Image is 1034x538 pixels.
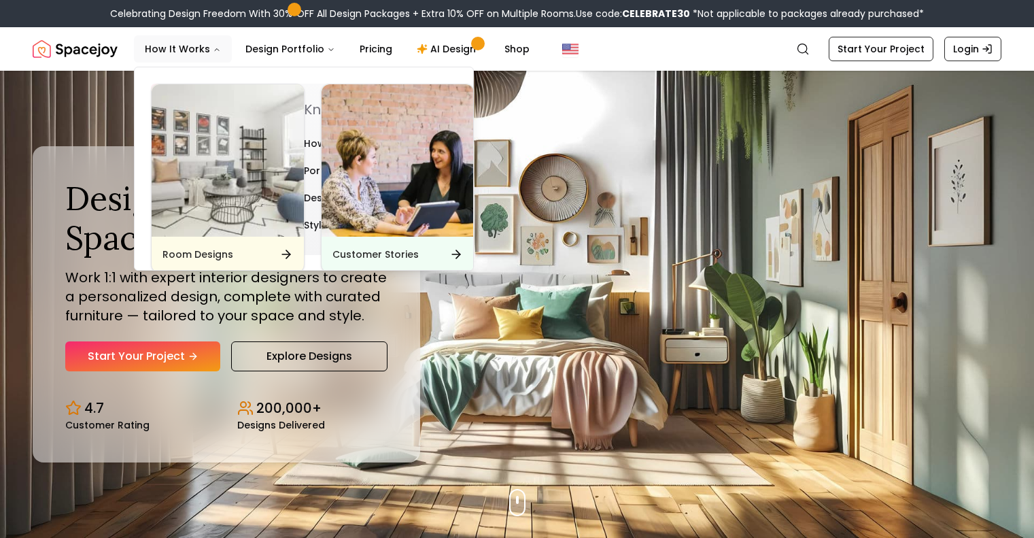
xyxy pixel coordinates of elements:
[406,35,491,63] a: AI Design
[151,84,305,273] a: Room DesignsRoom Designs
[65,179,387,257] h1: Design Your Dream Space Online
[134,35,540,63] nav: Main
[152,84,304,237] img: Room Designs
[235,35,346,63] button: Design Portfolio
[33,35,118,63] a: Spacejoy
[231,341,387,371] a: Explore Designs
[33,35,118,63] img: Spacejoy Logo
[33,27,1001,71] nav: Global
[65,341,220,371] a: Start Your Project
[65,268,387,325] p: Work 1:1 with expert interior designers to create a personalized design, complete with curated fu...
[110,7,924,20] div: Celebrating Design Freedom With 30% OFF All Design Packages + Extra 10% OFF on Multiple Rooms.
[332,248,419,261] h6: Customer Stories
[349,35,403,63] a: Pricing
[134,35,232,63] button: How It Works
[162,248,233,261] h6: Room Designs
[576,7,690,20] span: Use code:
[237,420,325,430] small: Designs Delivered
[256,399,322,418] p: 200,000+
[829,37,933,61] a: Start Your Project
[944,37,1001,61] a: Login
[321,84,475,273] a: Customer StoriesCustomer Stories
[622,7,690,20] b: CELEBRATE30
[135,67,831,289] div: Design Portfolio
[84,399,104,418] p: 4.7
[562,41,579,57] img: United States
[690,7,924,20] span: *Not applicable to packages already purchased*
[494,35,540,63] a: Shop
[322,84,474,237] img: Customer Stories
[65,388,387,430] div: Design stats
[65,420,150,430] small: Customer Rating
